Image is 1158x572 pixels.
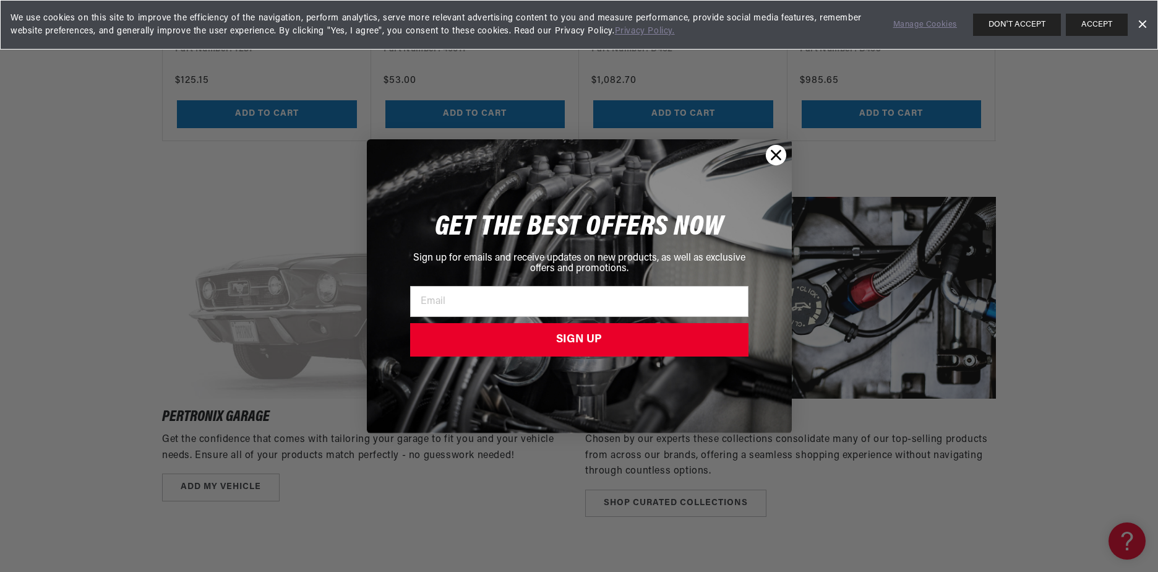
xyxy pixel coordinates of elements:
button: ACCEPT [1066,14,1128,36]
a: Privacy Policy. [615,27,675,36]
a: Dismiss Banner [1133,15,1151,34]
a: Manage Cookies [893,19,957,32]
input: Email [410,286,748,317]
span: We use cookies on this site to improve the efficiency of the navigation, perform analytics, serve... [11,12,876,38]
span: Sign up for emails and receive updates on new products, as well as exclusive offers and promotions. [413,253,745,274]
button: SIGN UP [410,323,748,357]
button: Close dialog [765,144,787,166]
span: GET THE BEST OFFERS NOW [435,213,724,242]
button: DON'T ACCEPT [973,14,1061,36]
